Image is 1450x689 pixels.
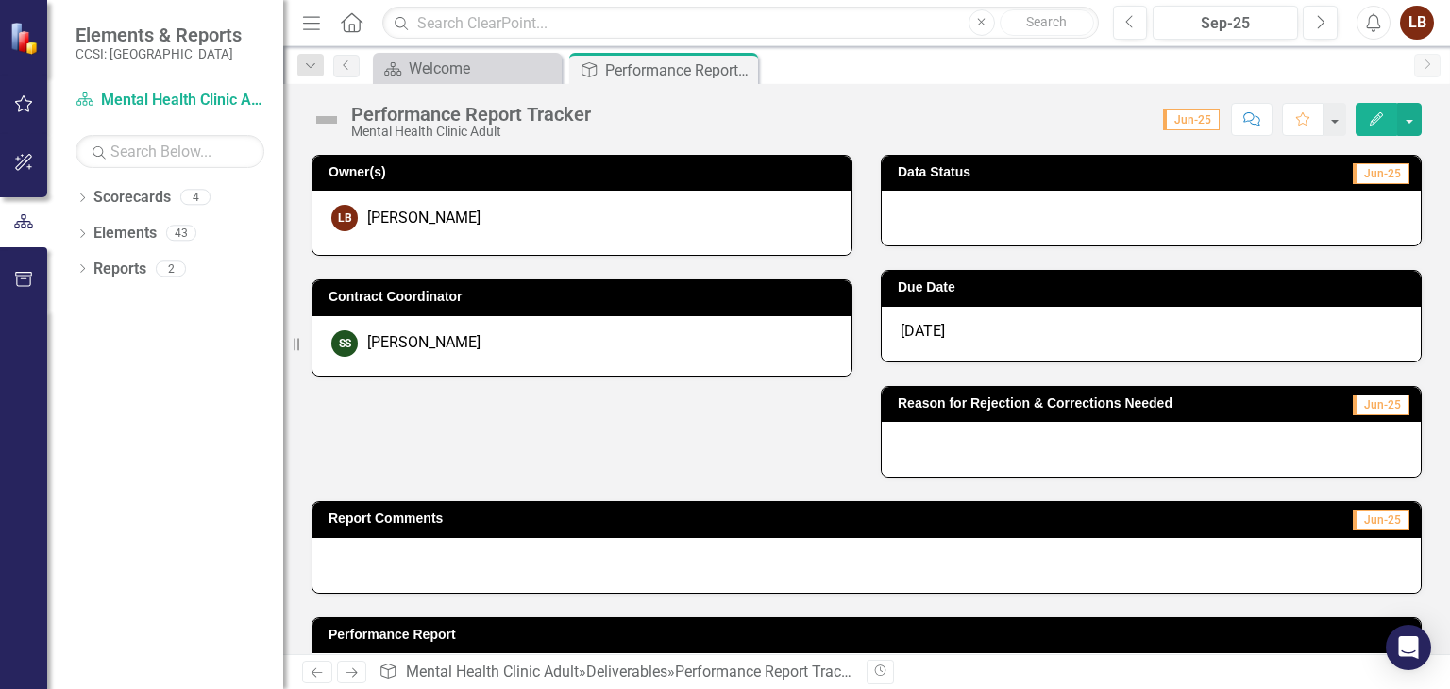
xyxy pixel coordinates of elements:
span: Jun-25 [1353,510,1409,530]
div: 4 [180,190,211,206]
small: CCSI: [GEOGRAPHIC_DATA] [76,46,242,61]
a: Reports [93,259,146,280]
div: Performance Report Tracker [351,104,591,125]
button: Search [1000,9,1094,36]
button: Sep-25 [1153,6,1298,40]
div: Performance Report Tracker [675,663,861,681]
h3: Report Comments [329,512,1045,526]
div: [PERSON_NAME] [367,208,481,229]
img: ClearPoint Strategy [9,21,42,54]
div: SS [331,330,358,357]
h3: Due Date [898,280,1411,294]
h3: Reason for Rejection & Corrections Needed [898,396,1321,411]
div: Open Intercom Messenger [1386,625,1431,670]
a: Welcome [378,57,557,80]
h3: Owner(s) [329,165,842,179]
div: Sep-25 [1159,12,1291,35]
a: Mental Health Clinic Adult [406,663,579,681]
img: Not Defined [312,105,342,135]
span: Search [1026,14,1067,29]
a: Scorecards [93,187,171,209]
h3: Contract Coordinator [329,290,842,304]
span: Jun-25 [1353,163,1409,184]
span: Jun-25 [1163,109,1220,130]
a: Deliverables [586,663,667,681]
span: Jun-25 [1353,395,1409,415]
a: Mental Health Clinic Adult [76,90,264,111]
button: LB [1400,6,1434,40]
div: [PERSON_NAME] [367,332,481,354]
h3: Data Status [898,165,1182,179]
div: LB [331,205,358,231]
input: Search Below... [76,135,264,168]
div: 43 [166,226,196,242]
span: Elements & Reports [76,24,242,46]
span: [DATE] [901,322,945,340]
div: Welcome [409,57,557,80]
input: Search ClearPoint... [382,7,1098,40]
div: » » [379,662,852,683]
div: Mental Health Clinic Adult [351,125,591,139]
h3: Performance Report [329,628,1411,642]
div: Performance Report Tracker [605,59,753,82]
a: Elements [93,223,157,244]
div: 2 [156,260,186,277]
